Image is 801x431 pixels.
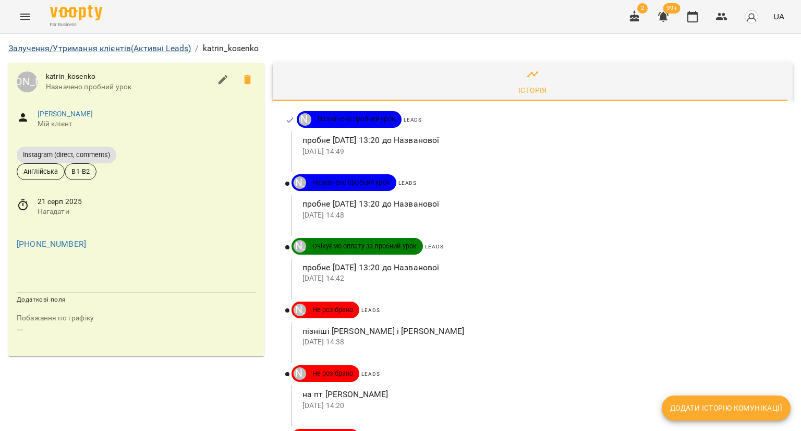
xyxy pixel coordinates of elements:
[773,11,784,22] span: UA
[17,239,86,249] a: [PHONE_NUMBER]
[38,207,256,217] span: Нагадати
[637,3,648,14] span: 2
[306,305,360,315] span: Не розібрано
[65,166,96,176] span: В1-В2
[17,166,64,176] span: Англійська
[46,82,211,92] span: Назначено пробний урок
[302,210,776,221] p: [DATE] 14:48
[50,5,102,20] img: Voopty Logo
[17,313,256,324] p: field-description
[299,113,311,126] div: Тригубенко Ангеліна
[17,71,38,92] div: Широкова Анастасія
[292,367,306,380] a: [PERSON_NAME]
[311,114,402,124] span: Назначено пробний урок
[17,324,256,336] p: ---
[425,244,443,249] span: Leads
[50,21,102,28] span: For Business
[663,3,681,14] span: 99+
[306,369,360,378] span: Не розібрано
[302,388,776,401] p: на пт [PERSON_NAME]
[292,240,306,253] a: [PERSON_NAME]
[662,396,791,421] button: Додати історію комунікації
[46,71,211,82] span: katrin_kosenko
[302,325,776,338] p: пізніші [PERSON_NAME] і [PERSON_NAME]
[361,371,380,377] span: Leads
[294,304,306,316] div: Тригубенко Ангеліна
[38,119,256,129] span: Мій клієнт
[769,7,788,26] button: UA
[404,117,422,123] span: Leads
[292,304,306,316] a: [PERSON_NAME]
[302,134,776,147] p: пробне [DATE] 13:20 до Названової
[361,307,380,313] span: Leads
[17,296,66,303] span: Додаткові поля
[302,273,776,284] p: [DATE] 14:42
[306,242,423,251] span: Очікуємо оплату за пробний урок
[398,180,417,186] span: Leads
[297,113,311,126] a: [PERSON_NAME]
[203,42,259,55] p: katrin_kosenko
[518,84,547,97] div: Історія
[302,337,776,348] p: [DATE] 14:38
[17,71,38,92] a: [PERSON_NAME]
[302,147,776,157] p: [DATE] 14:49
[302,401,776,411] p: [DATE] 14:20
[8,42,793,55] nav: breadcrumb
[302,198,776,210] p: пробне [DATE] 13:20 до Названової
[13,4,38,29] button: Menu
[670,402,782,414] span: Додати історію комунікації
[195,42,198,55] li: /
[744,9,759,24] img: avatar_s.png
[38,197,256,207] span: 21 серп 2025
[294,176,306,189] div: Тригубенко Ангеліна
[302,261,776,274] p: пробне [DATE] 13:20 до Названової
[8,43,191,53] a: Залучення/Утримання клієнтів(Активні Leads)
[292,176,306,189] a: [PERSON_NAME]
[306,178,396,187] span: Назначено пробний урок
[294,367,306,380] div: Тригубенко Ангеліна
[38,110,93,118] a: [PERSON_NAME]
[294,240,306,253] div: Тригубенко Ангеліна
[17,150,116,159] span: Instagram (direct, comments)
